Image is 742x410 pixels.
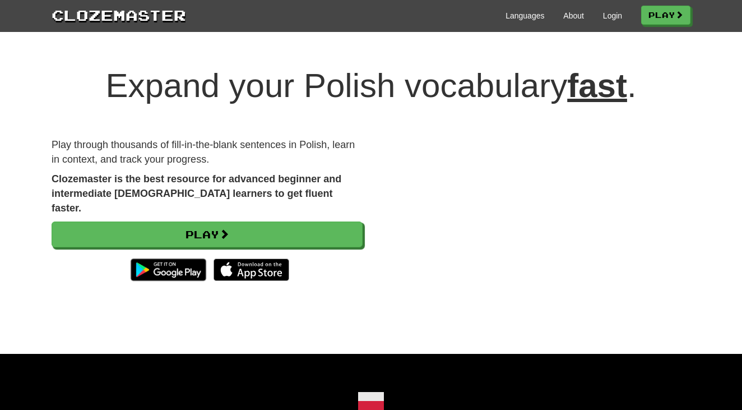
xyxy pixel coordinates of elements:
p: Play through thousands of fill-in-the-blank sentences in Polish, learn in context, and track your... [52,138,363,167]
a: Login [603,10,622,21]
a: About [563,10,584,21]
a: Clozemaster [52,4,186,25]
a: Play [641,6,690,25]
a: Languages [506,10,544,21]
img: Get it on Google Play [125,253,212,287]
a: Play [52,222,363,247]
h1: Expand your Polish vocabulary . [52,67,690,104]
strong: Clozemaster is the best resource for advanced beginner and intermediate [DEMOGRAPHIC_DATA] learne... [52,173,341,213]
u: fast [567,67,627,104]
img: Download_on_the_App_Store_Badge_US-UK_135x40-25178aeef6eb6b83b96f5f2d004eda3bffbb37122de64afbaef7... [214,259,289,281]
